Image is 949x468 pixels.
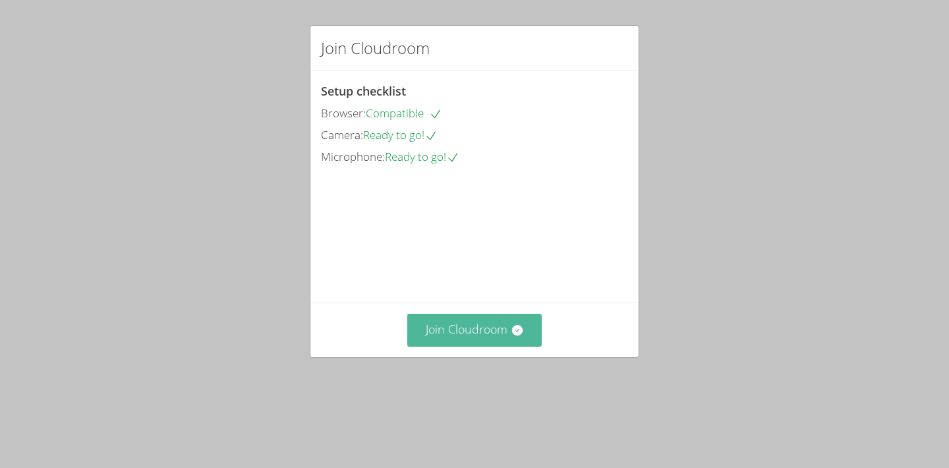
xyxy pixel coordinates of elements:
[363,127,438,142] span: Ready to go!
[321,83,406,99] span: Setup checklist
[407,314,542,346] button: Join Cloudroom
[366,105,442,121] span: Compatible
[321,127,363,142] span: Camera:
[385,149,459,164] span: Ready to go!
[321,149,385,164] span: Microphone:
[321,105,366,121] span: Browser:
[321,36,430,60] h2: Join Cloudroom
